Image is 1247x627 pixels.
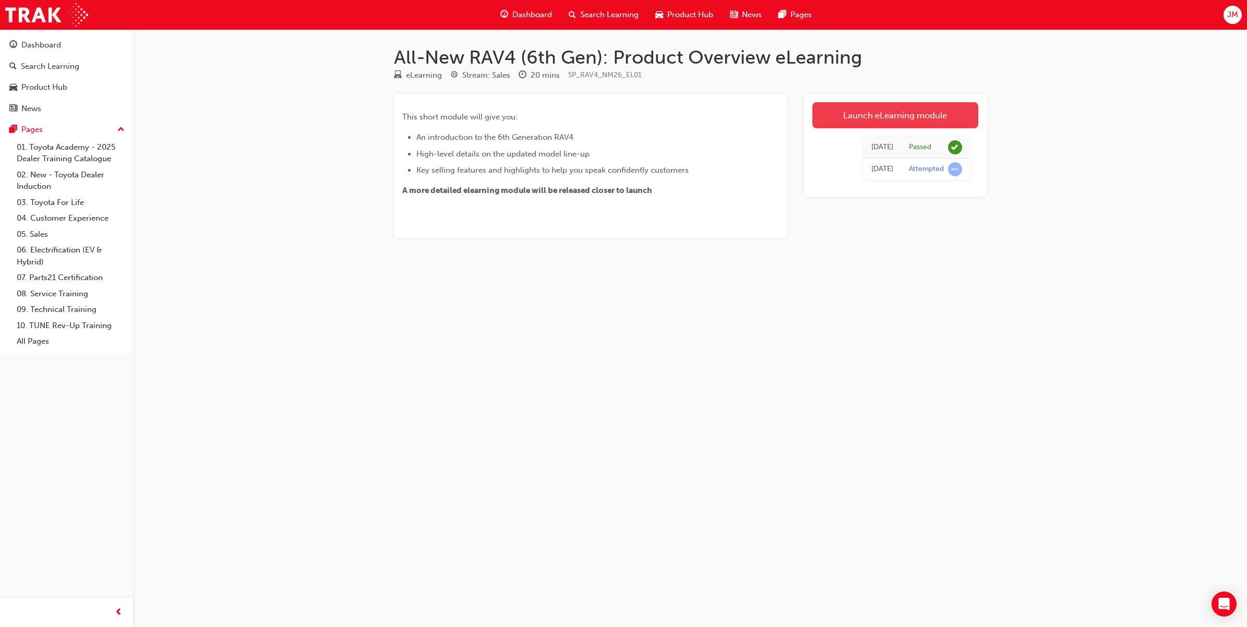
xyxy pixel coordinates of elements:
[21,39,61,51] div: Dashboard
[13,270,129,286] a: 07. Parts21 Certification
[568,70,642,79] span: Learning resource code
[667,9,713,21] span: Product Hub
[21,61,79,73] div: Search Learning
[13,139,129,167] a: 01. Toyota Academy - 2025 Dealer Training Catalogue
[9,62,17,71] span: search-icon
[21,103,41,115] div: News
[13,302,129,318] a: 09. Technical Training
[492,4,560,26] a: guage-iconDashboard
[9,125,17,135] span: pages-icon
[948,162,962,176] span: learningRecordVerb_ATTEMPT-icon
[790,9,812,21] span: Pages
[21,124,43,136] div: Pages
[402,186,652,195] span: A more detailed elearning module will be released closer to launch
[13,286,129,302] a: 08. Service Training
[406,69,442,81] div: eLearning
[560,4,647,26] a: search-iconSearch Learning
[531,69,560,81] div: 20 mins
[722,4,770,26] a: news-iconNews
[402,112,518,122] span: This short module will give you:
[580,9,639,21] span: Search Learning
[394,46,987,69] h1: All-New RAV4 (6th Gen): Product Overview eLearning
[394,71,402,80] span: learningResourceType_ELEARNING-icon
[909,142,931,152] div: Passed
[9,83,17,92] span: car-icon
[13,318,129,334] a: 10. TUNE Rev-Up Training
[450,69,510,82] div: Stream
[4,120,129,139] button: Pages
[1227,9,1238,21] span: JM
[519,69,560,82] div: Duration
[13,167,129,195] a: 02. New - Toyota Dealer Induction
[394,69,442,82] div: Type
[9,41,17,50] span: guage-icon
[512,9,552,21] span: Dashboard
[117,123,125,137] span: up-icon
[416,132,573,142] span: An introduction to the 6th Generation RAV4
[519,71,526,80] span: clock-icon
[115,606,123,619] span: prev-icon
[9,104,17,114] span: news-icon
[13,333,129,349] a: All Pages
[948,140,962,154] span: learningRecordVerb_PASS-icon
[655,8,663,21] span: car-icon
[909,164,944,174] div: Attempted
[742,9,762,21] span: News
[13,242,129,270] a: 06. Electrification (EV & Hybrid)
[647,4,722,26] a: car-iconProduct Hub
[1212,592,1237,617] div: Open Intercom Messenger
[5,3,88,27] img: Trak
[500,8,508,21] span: guage-icon
[770,4,820,26] a: pages-iconPages
[13,210,129,226] a: 04. Customer Experience
[21,81,67,93] div: Product Hub
[730,8,738,21] span: news-icon
[4,57,129,76] a: Search Learning
[416,149,590,159] span: High-level details on the updated model line-up
[569,8,576,21] span: search-icon
[4,99,129,118] a: News
[871,141,893,153] div: Tue Sep 23 2025 14:02:58 GMT+1000 (Australian Eastern Standard Time)
[812,102,978,128] a: Launch eLearning module
[4,78,129,97] a: Product Hub
[13,195,129,211] a: 03. Toyota For Life
[416,165,689,175] span: Key selling features and highlights to help you speak confidently customers
[778,8,786,21] span: pages-icon
[450,71,458,80] span: target-icon
[462,69,510,81] div: Stream: Sales
[13,226,129,243] a: 05. Sales
[871,163,893,175] div: Sun Sep 21 2025 11:10:27 GMT+1000 (Australian Eastern Standard Time)
[4,33,129,120] button: DashboardSearch LearningProduct HubNews
[4,35,129,55] a: Dashboard
[1224,6,1242,24] button: JM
